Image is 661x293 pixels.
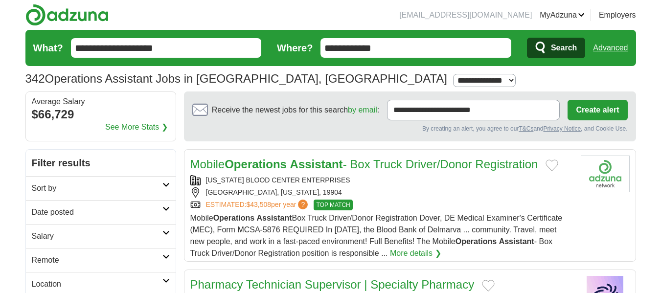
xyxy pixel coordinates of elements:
[390,248,441,259] a: More details ❯
[190,158,538,171] a: MobileOperations Assistant- Box Truck Driver/Donor Registration
[257,214,292,222] strong: Assistant
[482,280,495,292] button: Add to favorite jobs
[456,237,497,246] strong: Operations
[225,158,287,171] strong: Operations
[33,41,63,55] label: What?
[32,106,170,123] div: $66,729
[26,200,176,224] a: Date posted
[190,187,573,198] div: [GEOGRAPHIC_DATA], [US_STATE], 19904
[212,104,379,116] span: Receive the newest jobs for this search :
[246,201,271,208] span: $43,508
[314,200,352,210] span: TOP MATCH
[277,41,313,55] label: Where?
[543,125,581,132] a: Privacy Notice
[499,237,534,246] strong: Assistant
[546,159,558,171] button: Add to favorite jobs
[581,156,630,192] img: Company logo
[213,214,254,222] strong: Operations
[26,150,176,176] h2: Filter results
[32,230,162,242] h2: Salary
[551,38,577,58] span: Search
[25,72,448,85] h1: Operations Assistant Jobs in [GEOGRAPHIC_DATA], [GEOGRAPHIC_DATA]
[32,278,162,290] h2: Location
[32,254,162,266] h2: Remote
[206,200,310,210] a: ESTIMATED:$43,508per year?
[599,9,636,21] a: Employers
[26,176,176,200] a: Sort by
[32,182,162,194] h2: Sort by
[540,9,585,21] a: MyAdzuna
[26,224,176,248] a: Salary
[190,278,475,291] a: Pharmacy Technician Supervisor | Specialty Pharmacy
[298,200,308,209] span: ?
[519,125,533,132] a: T&Cs
[25,70,45,88] span: 342
[32,98,170,106] div: Average Salary
[190,175,573,185] div: [US_STATE] BLOOD CENTER ENTERPRISES
[105,121,168,133] a: See More Stats ❯
[290,158,343,171] strong: Assistant
[32,206,162,218] h2: Date posted
[348,106,377,114] a: by email
[527,38,585,58] button: Search
[568,100,627,120] button: Create alert
[26,248,176,272] a: Remote
[192,124,628,133] div: By creating an alert, you agree to our and , and Cookie Use.
[593,38,628,58] a: Advanced
[399,9,532,21] li: [EMAIL_ADDRESS][DOMAIN_NAME]
[190,214,563,257] span: Mobile Box Truck Driver/Donor Registration Dover, DE Medical Examiner's Certificate (MEC), Form M...
[25,4,109,26] img: Adzuna logo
